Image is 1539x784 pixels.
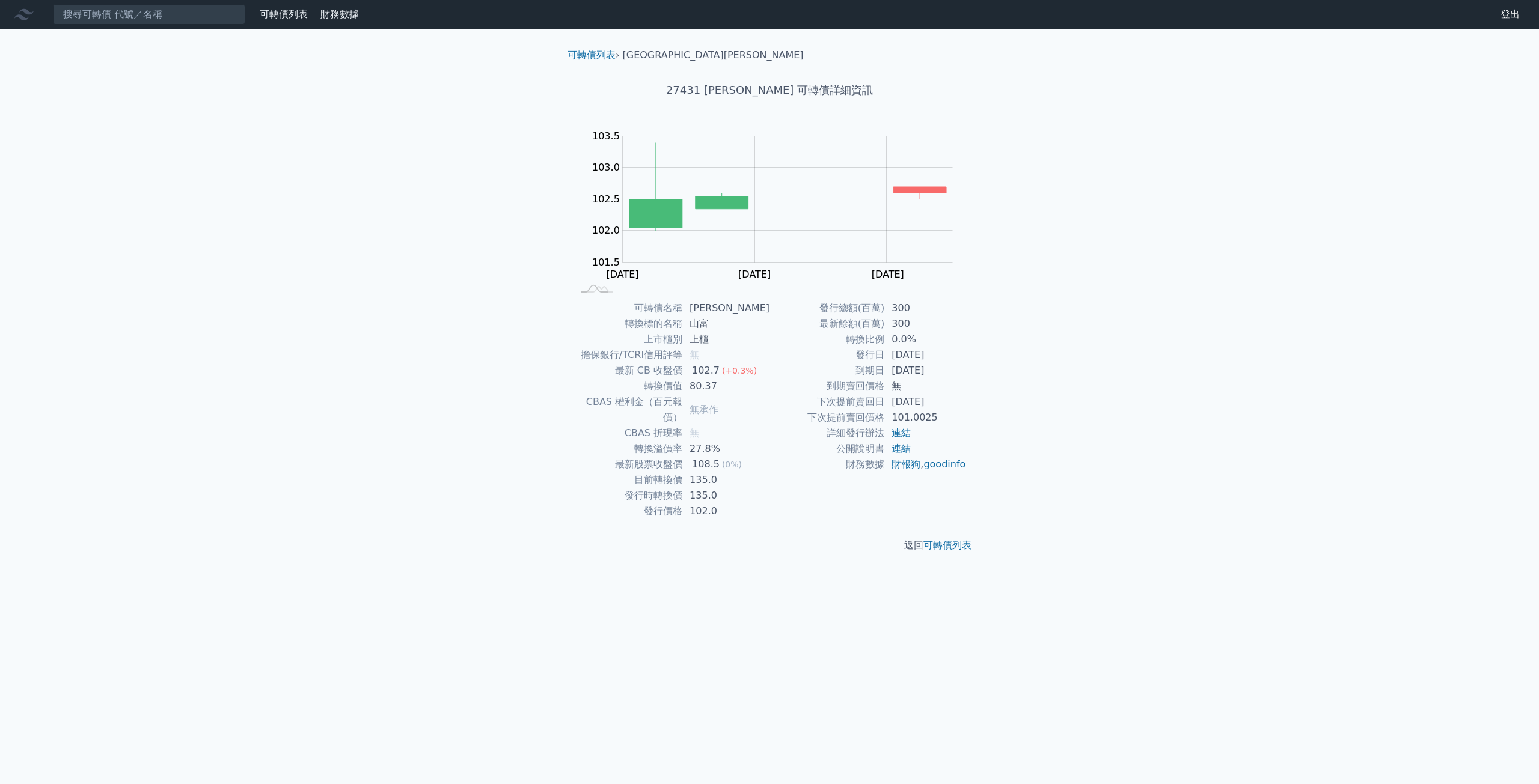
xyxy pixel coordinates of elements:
[558,538,981,553] p: 返回
[884,363,967,378] td: [DATE]
[690,349,699,360] span: 無
[892,427,911,439] a: 連結
[682,441,769,457] td: 27.8%
[769,300,884,316] td: 發行總額(百萬)
[769,410,884,425] td: 下次提前賣回價格
[572,332,682,347] td: 上市櫃別
[572,457,682,472] td: 最新股票收盤價
[682,378,769,394] td: 80.37
[568,48,619,62] li: ›
[690,457,722,472] div: 108.5
[722,366,757,375] span: (+0.3%)
[1491,5,1529,24] a: 登出
[592,162,620,173] tspan: 103.0
[690,404,718,415] span: 無承作
[769,363,884,378] td: 到期日
[884,300,967,316] td: 300
[682,503,769,519] td: 102.0
[320,8,359,20] a: 財務數據
[586,130,971,280] g: Chart
[572,441,682,457] td: 轉換溢價率
[682,472,769,488] td: 135.0
[884,410,967,425] td: 101.0025
[682,316,769,332] td: 山富
[892,443,911,454] a: 連結
[572,394,682,425] td: CBAS 權利金（百元報價）
[738,269,771,280] tspan: [DATE]
[769,441,884,457] td: 公開說明書
[769,457,884,472] td: 財務數據
[769,332,884,347] td: 轉換比例
[769,347,884,363] td: 發行日
[592,193,620,205] tspan: 102.5
[572,363,682,378] td: 最新 CB 收盤價
[592,225,620,236] tspan: 102.0
[884,457,967,472] td: ,
[769,394,884,410] td: 下次提前賣回日
[682,300,769,316] td: [PERSON_NAME]
[572,488,682,503] td: 發行時轉換價
[923,458,965,470] a: goodinfo
[592,257,620,268] tspan: 101.5
[884,378,967,394] td: 無
[682,488,769,503] td: 135.0
[568,49,616,61] a: 可轉債列表
[769,316,884,332] td: 最新餘額(百萬)
[884,394,967,410] td: [DATE]
[572,316,682,332] td: 轉換標的名稱
[769,378,884,394] td: 到期賣回價格
[572,503,682,519] td: 發行價格
[572,347,682,363] td: 擔保銀行/TCRI信用評等
[572,472,682,488] td: 目前轉換價
[53,4,245,25] input: 搜尋可轉債 代號／名稱
[260,8,308,20] a: 可轉債列表
[722,460,742,469] span: (0%)
[629,143,946,231] g: Series
[884,332,967,347] td: 0.0%
[690,427,699,439] span: 無
[607,269,639,280] tspan: [DATE]
[623,48,804,62] li: [GEOGRAPHIC_DATA][PERSON_NAME]
[884,316,967,332] td: 300
[923,539,971,551] a: 可轉債列表
[769,425,884,441] td: 詳細發行辦法
[572,378,682,394] td: 轉換價值
[682,332,769,347] td: 上櫃
[884,347,967,363] td: [DATE]
[558,82,981,99] h1: 27431 [PERSON_NAME] 可轉債詳細資訊
[592,130,620,142] tspan: 103.5
[572,300,682,316] td: 可轉債名稱
[572,425,682,441] td: CBAS 折現率
[892,458,920,470] a: 財報狗
[690,363,722,378] div: 102.7
[872,269,904,280] tspan: [DATE]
